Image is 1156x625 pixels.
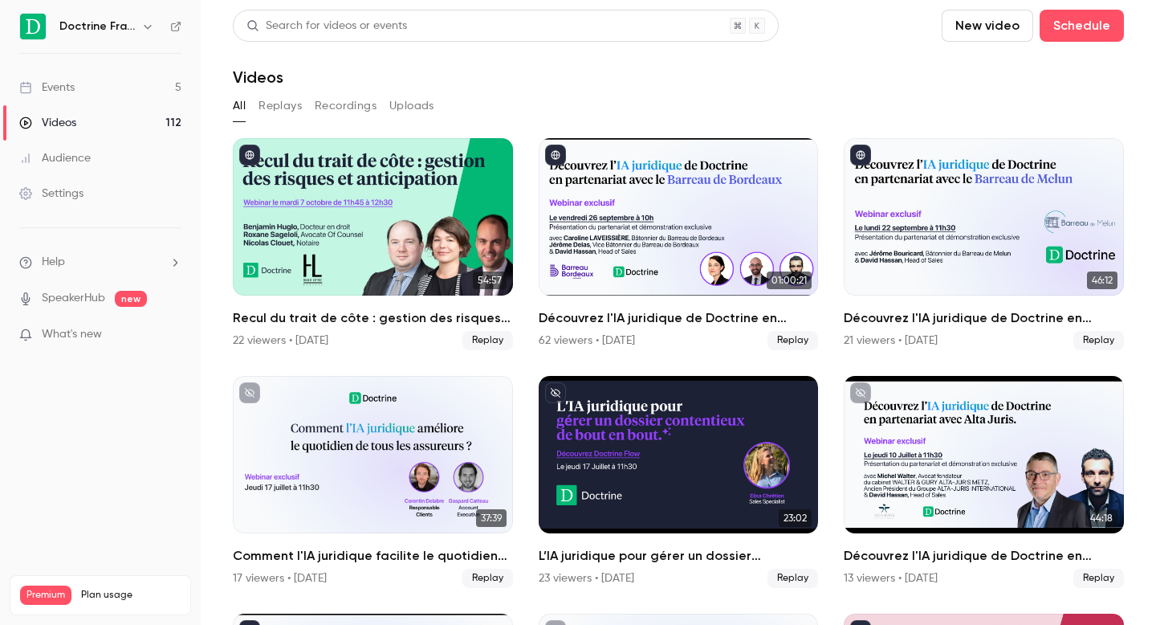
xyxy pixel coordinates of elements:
button: New video [942,10,1033,42]
span: 46:12 [1087,272,1117,289]
span: Premium [20,586,71,605]
div: Videos [19,115,76,131]
li: L’IA juridique pour gérer un dossier contentieux de bout en bout [539,376,819,588]
button: Schedule [1040,10,1124,42]
a: 23:02L’IA juridique pour gérer un dossier contentieux de bout en bout23 viewers • [DATE]Replay [539,376,819,588]
h2: Comment l'IA juridique facilite le quotidien de tous les assureurs ? [233,546,513,566]
div: 23 viewers • [DATE] [539,570,634,586]
span: What's new [42,326,102,343]
div: Search for videos or events [246,18,407,35]
span: 37:39 [476,509,507,527]
button: Replays [258,93,302,119]
h2: Découvrez l'IA juridique de Doctrine en partenariat avec le réseau Alta-Juris international. [844,546,1124,566]
li: Découvrez l'IA juridique de Doctrine en partenariat avec le Barreau de Melun [844,138,1124,350]
button: published [239,145,260,165]
span: 01:00:21 [767,272,812,289]
button: unpublished [850,382,871,403]
h2: Découvrez l'IA juridique de Doctrine en partenariat avec le Barreau de Melun [844,308,1124,328]
span: new [115,291,147,307]
img: Doctrine France [20,14,46,39]
h6: Doctrine France [59,18,135,35]
span: 23:02 [779,509,812,527]
div: Settings [19,186,83,202]
a: 46:12Découvrez l'IA juridique de Doctrine en partenariat avec le Barreau de Melun21 viewers • [DA... [844,138,1124,350]
div: 13 viewers • [DATE] [844,570,938,586]
div: 62 viewers • [DATE] [539,333,635,349]
span: Replay [462,331,513,350]
h1: Videos [233,67,283,87]
div: Events [19,80,75,96]
button: published [850,145,871,165]
span: Replay [1073,331,1124,350]
span: 54:57 [473,272,507,289]
span: Replay [767,569,818,588]
span: Replay [462,569,513,588]
a: 01:00:21Découvrez l'IA juridique de Doctrine en partenariat avec le Barreau de Bordeaux62 viewers... [539,138,819,350]
span: Plan usage [81,589,181,602]
iframe: Noticeable Trigger [162,328,181,342]
span: Replay [767,331,818,350]
span: Replay [1073,569,1124,588]
a: 44:18Découvrez l'IA juridique de Doctrine en partenariat avec le réseau Alta-Juris international.... [844,376,1124,588]
div: 17 viewers • [DATE] [233,570,327,586]
button: unpublished [239,382,260,403]
button: unpublished [545,382,566,403]
span: Help [42,254,65,271]
button: published [545,145,566,165]
button: Uploads [389,93,434,119]
div: Audience [19,150,91,166]
div: 22 viewers • [DATE] [233,333,328,349]
a: 54:57Recul du trait de côte : gestion des risques et anticipation22 viewers • [DATE]Replay [233,138,513,350]
li: Découvrez l'IA juridique de Doctrine en partenariat avec le réseau Alta-Juris international. [844,376,1124,588]
li: Comment l'IA juridique facilite le quotidien de tous les assureurs ? [233,376,513,588]
a: 37:39Comment l'IA juridique facilite le quotidien de tous les assureurs ?17 viewers • [DATE]Replay [233,376,513,588]
li: help-dropdown-opener [19,254,181,271]
h2: Découvrez l'IA juridique de Doctrine en partenariat avec le Barreau de Bordeaux [539,308,819,328]
h2: L’IA juridique pour gérer un dossier contentieux de bout en bout [539,546,819,566]
button: All [233,93,246,119]
li: Recul du trait de côte : gestion des risques et anticipation [233,138,513,350]
section: Videos [233,10,1124,615]
span: 44:18 [1085,509,1117,527]
div: 21 viewers • [DATE] [844,333,938,349]
li: Découvrez l'IA juridique de Doctrine en partenariat avec le Barreau de Bordeaux [539,138,819,350]
button: Recordings [315,93,377,119]
h2: Recul du trait de côte : gestion des risques et anticipation [233,308,513,328]
a: SpeakerHub [42,290,105,307]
